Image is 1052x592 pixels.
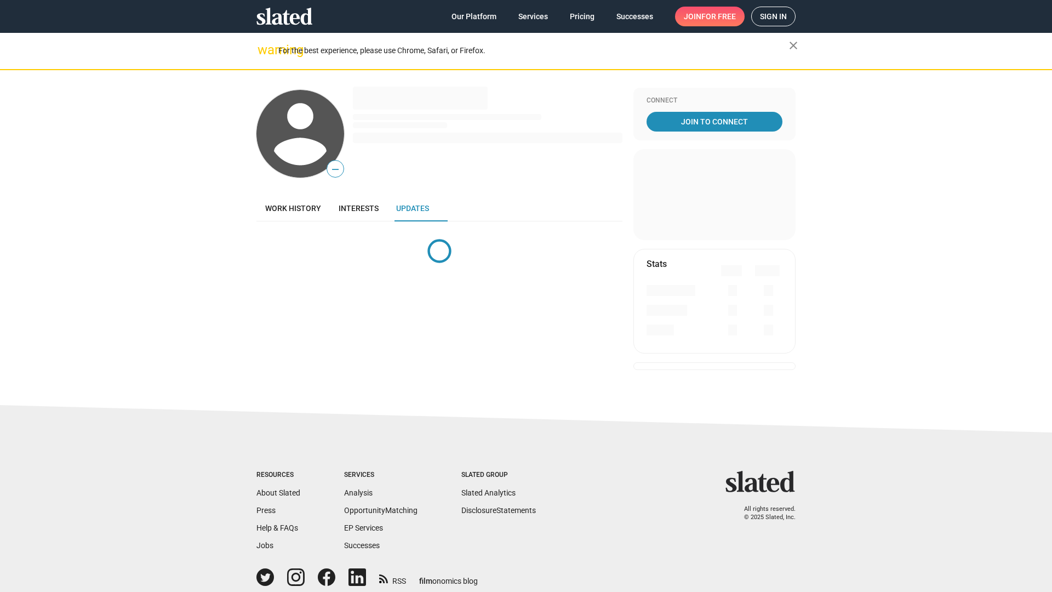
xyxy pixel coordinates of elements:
div: For the best experience, please use Chrome, Safari, or Firefox. [278,43,789,58]
mat-card-title: Stats [647,258,667,270]
span: Work history [265,204,321,213]
a: Our Platform [443,7,505,26]
span: Join [684,7,736,26]
span: Services [518,7,548,26]
div: Resources [256,471,300,480]
span: Interests [339,204,379,213]
a: Sign in [751,7,796,26]
a: Slated Analytics [461,488,516,497]
div: Connect [647,96,782,105]
a: Interests [330,195,387,221]
span: for free [701,7,736,26]
a: Join To Connect [647,112,782,132]
a: Work history [256,195,330,221]
a: filmonomics blog [419,567,478,587]
a: Jobs [256,541,273,550]
mat-icon: close [787,39,800,52]
mat-icon: warning [258,43,271,56]
span: Pricing [570,7,594,26]
span: Our Platform [451,7,496,26]
a: OpportunityMatching [344,506,418,515]
a: Analysis [344,488,373,497]
span: — [327,162,344,177]
div: Slated Group [461,471,536,480]
p: All rights reserved. © 2025 Slated, Inc. [733,505,796,521]
a: Pricing [561,7,603,26]
a: Joinfor free [675,7,745,26]
a: DisclosureStatements [461,506,536,515]
a: Press [256,506,276,515]
div: Services [344,471,418,480]
a: About Slated [256,488,300,497]
a: Successes [344,541,380,550]
span: film [419,577,432,585]
a: Help & FAQs [256,523,298,532]
a: Services [510,7,557,26]
span: Updates [396,204,429,213]
a: EP Services [344,523,383,532]
span: Sign in [760,7,787,26]
span: Join To Connect [649,112,780,132]
span: Successes [616,7,653,26]
a: Successes [608,7,662,26]
a: Updates [387,195,438,221]
a: RSS [379,570,406,587]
